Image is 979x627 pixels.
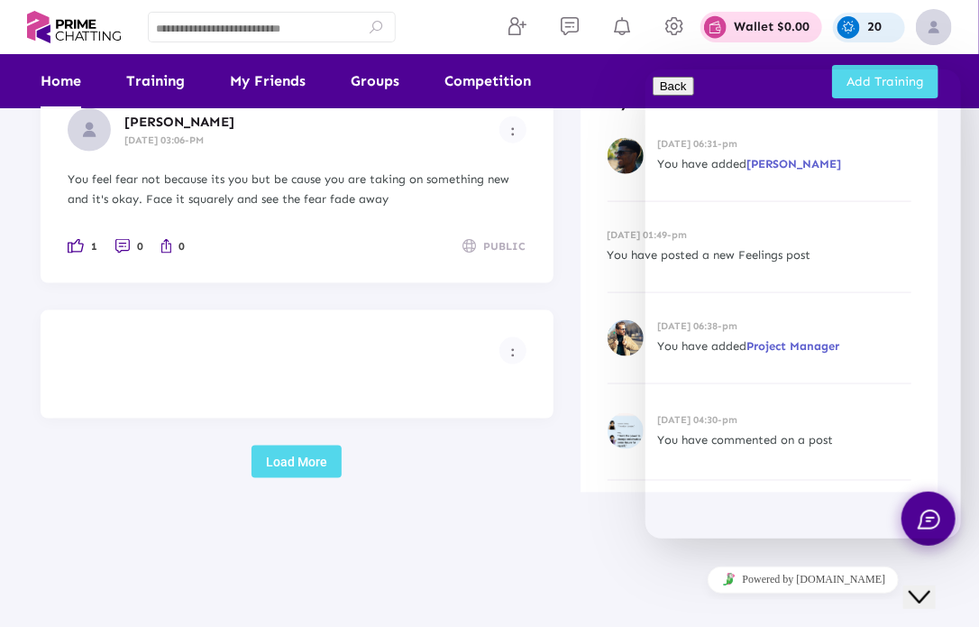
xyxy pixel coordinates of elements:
img: user-profile [68,108,111,152]
a: Groups [351,54,399,108]
img: more [511,348,515,357]
img: like [68,239,84,254]
iframe: chat widget [645,69,961,539]
a: Competition [444,54,531,108]
p: Wallet $0.00 [734,21,810,33]
span: 0 [178,236,185,256]
img: img [916,9,952,45]
iframe: chat widget [903,555,961,609]
img: like [161,239,171,254]
h6: [DATE] 01:49-pm [608,229,912,241]
img: logo [27,5,121,49]
span: PUBLIC [484,236,526,256]
h6: [DATE] 03:06-PM [124,134,499,146]
p: You have posted a new Feelings post [608,245,912,265]
img: recent-activities-img [608,320,644,356]
button: Example icon-button with a menu [499,116,526,143]
img: recent-activities-img [608,413,644,449]
iframe: chat widget [645,559,961,600]
a: Training [126,54,185,108]
button: Example icon-button with a menu [499,337,526,364]
span: 1 [91,236,97,256]
a: Home [41,54,81,108]
button: Load More [252,446,342,478]
img: more [511,127,515,136]
div: You feel fear not because its you but be cause you are taking on something new and it's okay. Fac... [68,170,526,209]
a: My Friends [230,54,306,108]
img: recent-activities-img [608,138,644,174]
p: 20 [867,21,882,33]
span: [PERSON_NAME] [124,114,234,130]
button: Add Training [832,65,938,98]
